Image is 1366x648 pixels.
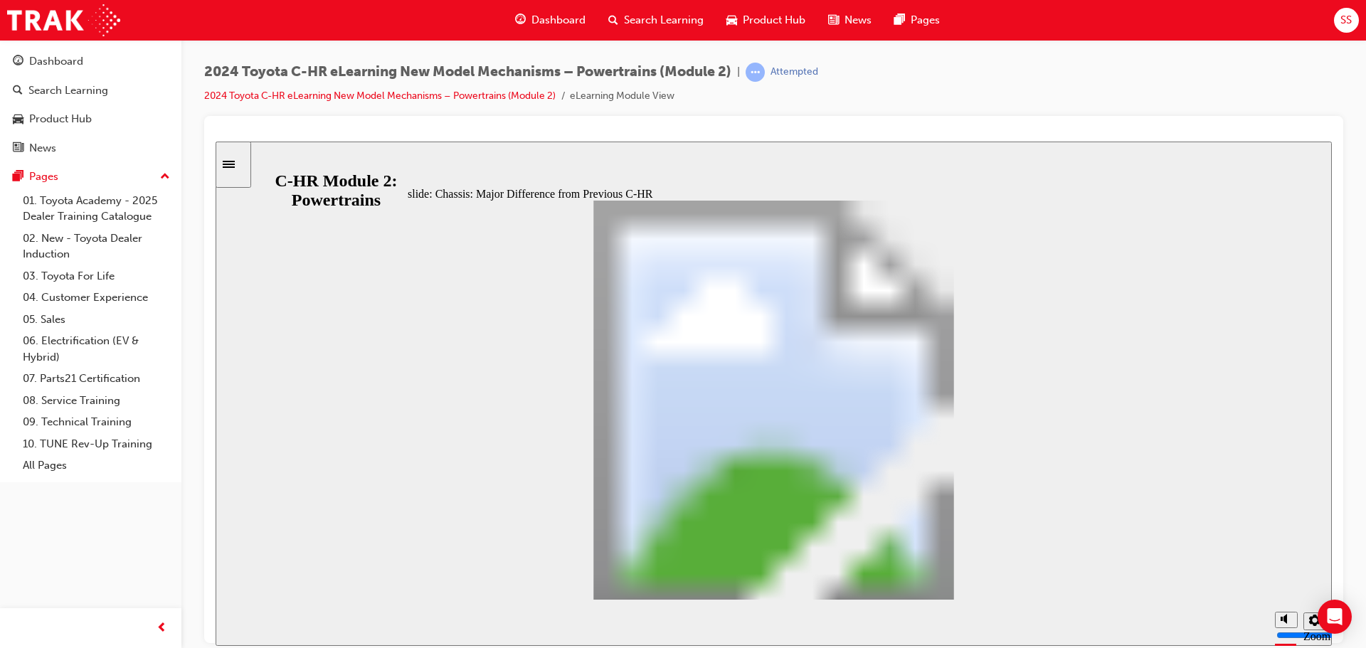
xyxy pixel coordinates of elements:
[160,168,170,186] span: up-icon
[204,90,556,102] a: 2024 Toyota C-HR eLearning New Model Mechanisms – Powertrains (Module 2)
[17,411,176,433] a: 09. Technical Training
[570,88,674,105] li: eLearning Module View
[13,113,23,126] span: car-icon
[17,265,176,287] a: 03. Toyota For Life
[1088,471,1111,489] button: Settings
[6,78,176,104] a: Search Learning
[17,330,176,368] a: 06. Electrification (EV & Hybrid)
[504,6,597,35] a: guage-iconDashboard
[828,11,839,29] span: news-icon
[17,228,176,265] a: 02. New - Toyota Dealer Induction
[715,6,817,35] a: car-iconProduct Hub
[17,455,176,477] a: All Pages
[6,106,176,132] a: Product Hub
[6,135,176,161] a: News
[6,48,176,75] a: Dashboard
[17,390,176,412] a: 08. Service Training
[746,63,765,82] span: learningRecordVerb_ATTEMPT-icon
[737,64,740,80] span: |
[624,12,704,28] span: Search Learning
[597,6,715,35] a: search-iconSearch Learning
[1052,458,1109,504] div: misc controls
[883,6,951,35] a: pages-iconPages
[894,11,905,29] span: pages-icon
[911,12,940,28] span: Pages
[17,287,176,309] a: 04. Customer Experience
[6,164,176,190] button: Pages
[1061,488,1153,499] input: volume
[515,11,526,29] span: guage-icon
[1318,600,1352,634] div: Open Intercom Messenger
[7,4,120,36] img: Trak
[17,368,176,390] a: 07. Parts21 Certification
[13,142,23,155] span: news-icon
[1059,470,1082,487] button: Mute (Ctrl+Alt+M)
[6,46,176,164] button: DashboardSearch LearningProduct HubNews
[1088,489,1115,526] label: Zoom to fit
[13,85,23,97] span: search-icon
[204,64,731,80] span: 2024 Toyota C-HR eLearning New Model Mechanisms – Powertrains (Module 2)
[1334,8,1359,33] button: SS
[17,433,176,455] a: 10. TUNE Rev-Up Training
[608,11,618,29] span: search-icon
[771,65,818,79] div: Attempted
[13,55,23,68] span: guage-icon
[28,83,108,99] div: Search Learning
[726,11,737,29] span: car-icon
[157,620,167,637] span: prev-icon
[743,12,805,28] span: Product Hub
[17,309,176,331] a: 05. Sales
[1340,12,1352,28] span: SS
[29,140,56,156] div: News
[29,53,83,70] div: Dashboard
[29,169,58,185] div: Pages
[817,6,883,35] a: news-iconNews
[13,171,23,184] span: pages-icon
[531,12,586,28] span: Dashboard
[17,190,176,228] a: 01. Toyota Academy - 2025 Dealer Training Catalogue
[29,111,92,127] div: Product Hub
[845,12,872,28] span: News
